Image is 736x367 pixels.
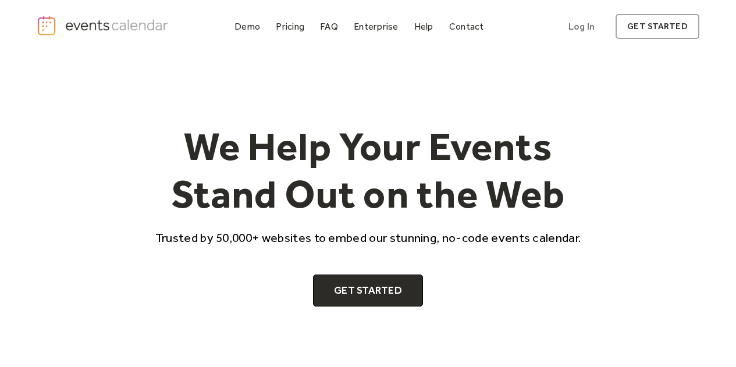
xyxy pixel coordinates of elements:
[410,19,438,34] a: Help
[234,23,260,30] div: Demo
[557,14,606,39] a: Log In
[145,123,592,218] h1: We Help Your Events Stand Out on the Web
[145,229,592,246] p: Trusted by 50,000+ websites to embed our stunning, no-code events calendar.
[616,14,699,39] a: get started
[230,19,265,34] a: Demo
[276,23,304,30] div: Pricing
[271,19,309,34] a: Pricing
[349,19,403,34] a: Enterprise
[315,19,343,34] a: FAQ
[449,23,484,30] div: Contact
[445,19,489,34] a: Contact
[313,275,423,307] a: Get Started
[354,23,398,30] div: Enterprise
[320,23,338,30] div: FAQ
[414,23,433,30] div: Help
